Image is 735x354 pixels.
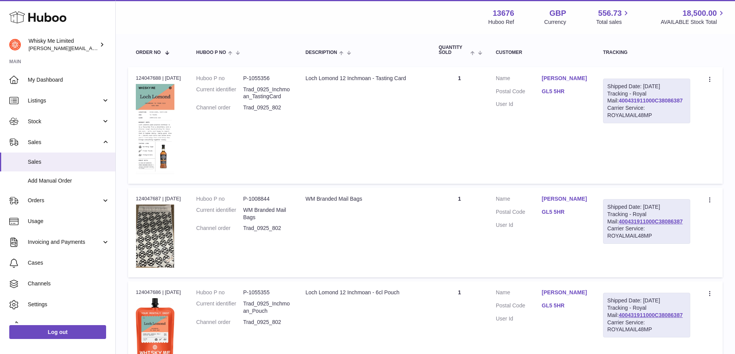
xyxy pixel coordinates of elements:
[28,197,101,204] span: Orders
[607,83,686,90] div: Shipped Date: [DATE]
[596,8,630,26] a: 556.73 Total sales
[243,75,290,82] dd: P-1055356
[196,195,243,203] dt: Huboo P no
[431,188,488,277] td: 1
[243,319,290,326] dd: Trad_0925_802
[496,289,542,298] dt: Name
[28,322,110,329] span: Returns
[196,225,243,232] dt: Channel order
[619,97,683,104] a: 400431911000C38086387
[9,39,21,50] img: frances@whiskyshop.com
[542,195,588,203] a: [PERSON_NAME]
[607,104,686,119] div: Carrier Service: ROYALMAIL48MP
[544,18,566,26] div: Currency
[607,225,686,240] div: Carrier Service: ROYALMAIL48MP
[136,289,181,296] div: 124047686 | [DATE]
[243,225,290,232] dd: Trad_0925_802
[28,139,101,146] span: Sales
[549,8,566,18] strong: GBP
[28,238,101,246] span: Invoicing and Payments
[596,18,630,26] span: Total sales
[496,88,542,97] dt: Postal Code
[542,302,588,309] a: GL5 5HR
[603,79,690,123] div: Tracking - Royal Mail:
[243,289,290,296] dd: P-1055355
[496,302,542,311] dt: Postal Code
[136,84,174,174] img: 136761757010120.png
[196,206,243,221] dt: Current identifier
[661,18,726,26] span: AVAILABLE Stock Total
[683,8,717,18] span: 18,500.00
[196,300,243,315] dt: Current identifier
[488,18,514,26] div: Huboo Ref
[603,50,690,55] div: Tracking
[496,195,542,205] dt: Name
[28,280,110,287] span: Channels
[619,218,683,225] a: 400431911000C38086387
[496,315,542,322] dt: User Id
[196,86,243,101] dt: Current identifier
[603,199,690,244] div: Tracking - Royal Mail:
[306,50,337,55] span: Description
[619,312,683,318] a: 400431911000C38086387
[542,289,588,296] a: [PERSON_NAME]
[607,203,686,211] div: Shipped Date: [DATE]
[28,76,110,84] span: My Dashboard
[496,101,542,108] dt: User Id
[29,37,98,52] div: Whisky Me Limited
[496,50,588,55] div: Customer
[496,208,542,218] dt: Postal Code
[243,104,290,111] dd: Trad_0925_802
[496,221,542,229] dt: User Id
[196,289,243,296] dt: Huboo P no
[439,45,468,55] span: Quantity Sold
[136,195,181,202] div: 124047687 | [DATE]
[496,75,542,84] dt: Name
[661,8,726,26] a: 18,500.00 AVAILABLE Stock Total
[196,50,226,55] span: Huboo P no
[28,218,110,225] span: Usage
[136,75,181,82] div: 124047688 | [DATE]
[28,158,110,166] span: Sales
[28,118,101,125] span: Stock
[196,319,243,326] dt: Channel order
[28,97,101,104] span: Listings
[196,75,243,82] dt: Huboo P no
[607,319,686,334] div: Carrier Service: ROYALMAIL48MP
[542,208,588,216] a: GL5 5HR
[136,205,174,268] img: 1725358317.png
[306,75,423,82] div: Loch Lomond 12 Inchmoan - Tasting Card
[493,8,514,18] strong: 13676
[243,195,290,203] dd: P-1008844
[306,195,423,203] div: WM Branded Mail Bags
[243,86,290,101] dd: Trad_0925_Inchmoan_TastingCard
[243,206,290,221] dd: WM Branded Mail Bags
[136,50,161,55] span: Order No
[607,297,686,304] div: Shipped Date: [DATE]
[28,259,110,267] span: Cases
[28,177,110,185] span: Add Manual Order
[196,104,243,111] dt: Channel order
[603,293,690,337] div: Tracking - Royal Mail:
[29,45,155,51] span: [PERSON_NAME][EMAIL_ADDRESS][DOMAIN_NAME]
[9,325,106,339] a: Log out
[243,300,290,315] dd: Trad_0925_Inchmoan_Pouch
[431,67,488,184] td: 1
[542,88,588,95] a: GL5 5HR
[306,289,423,296] div: Loch Lomond 12 Inchmoan - 6cl Pouch
[28,301,110,308] span: Settings
[542,75,588,82] a: [PERSON_NAME]
[598,8,622,18] span: 556.73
